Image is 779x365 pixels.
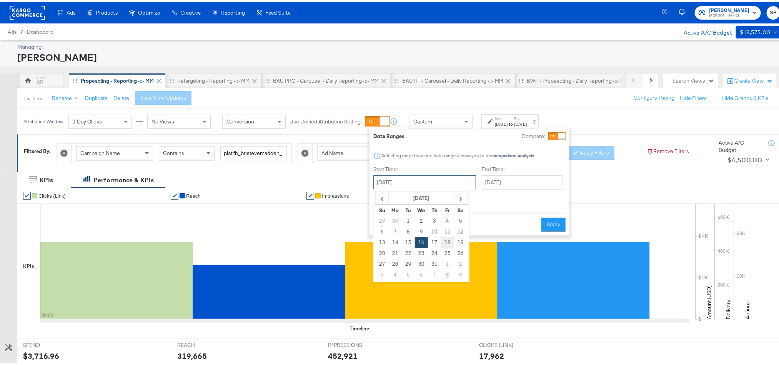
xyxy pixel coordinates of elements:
span: SPEND [23,340,81,347]
label: End: [514,114,527,119]
td: 1 [441,257,454,268]
td: 10 [428,225,441,235]
td: 1 [402,214,415,225]
span: [PERSON_NAME] [709,5,749,13]
td: 21 [389,246,402,257]
span: IMPRESSIONS [328,340,386,347]
td: 19 [454,235,467,246]
button: Configure Pacing [628,89,680,103]
div: Filtered By: [24,146,51,153]
div: Drag to reorder tab [265,77,270,81]
button: Remove Filters [647,146,689,153]
span: Creative [180,8,201,14]
td: 29 [376,214,389,225]
td: 24 [428,246,441,257]
td: 17 [428,235,441,246]
td: 12 [454,225,467,235]
td: 30 [415,257,428,268]
td: 8 [402,225,415,235]
td: 2 [454,257,467,268]
span: Clicks (Link) [38,191,66,197]
td: 14 [389,235,402,246]
td: 13 [376,235,389,246]
span: › [455,190,467,202]
td: 6 [415,268,428,278]
div: BAU PRO - Carousel - Daily Reporting <> MM [273,75,379,83]
label: Use Unified Attribution Setting: [290,116,362,123]
a: ✔ [23,190,31,198]
div: Date Ranges [373,131,404,138]
div: Drag to reorder tab [394,77,399,81]
label: End Time: [482,164,566,171]
div: Drag to reorder tab [73,77,77,81]
td: 5 [402,268,415,278]
td: 4 [441,214,454,225]
div: [DATE] [514,119,527,125]
td: 4 [389,268,402,278]
label: Start: [495,114,508,119]
span: Optimize [138,8,160,14]
div: [DATE] [495,119,508,125]
a: ✔ [306,190,314,198]
div: Attribution Window: [23,117,65,122]
th: Fr [441,203,454,214]
strong: comparison analysis [493,151,534,157]
button: $4,500.00 [724,152,771,164]
div: $18,575.00 [740,26,771,35]
th: [DATE] [389,190,454,203]
label: Compare: [522,131,545,138]
strong: to [508,119,514,125]
div: Drag to reorder tab [519,77,523,81]
div: Search Views [672,75,714,83]
span: / [17,27,27,33]
td: 26 [454,246,467,257]
th: Tu [402,203,415,214]
button: Delete [113,93,129,100]
div: Retargeting - Reporting <> MM [177,75,250,83]
button: Apply [541,216,566,230]
td: 28 [389,257,402,268]
div: Timeline [350,323,369,330]
div: Drag to reorder tab [170,77,174,81]
td: 15 [402,235,415,246]
span: Contains [163,148,184,155]
span: 1 Day Clicks [73,116,102,123]
td: 16 [415,235,428,246]
div: KPIs [40,174,53,183]
button: Duplicate [85,93,108,100]
span: Ad Name [321,148,343,155]
div: Active A/C Budget [719,137,761,152]
div: SB [37,77,43,84]
div: Active A/C Budget [676,24,732,36]
div: KPIs [23,261,34,268]
th: Su [376,203,389,214]
div: BWP - Propescting - Daily Reporting <> MM [527,75,629,83]
a: ✔ [171,190,178,198]
div: $4,500.00 [727,152,762,164]
div: BAU RT - Carousel - Daily Reporting <> MM [402,75,503,83]
button: Hide Filters [680,93,707,100]
td: 31 [428,257,441,268]
th: Mo [389,203,402,214]
text: Delivery [725,298,732,317]
div: 452,921 [328,348,358,360]
td: 29 [402,257,415,268]
td: 11 [441,225,454,235]
div: Managing: [17,42,778,49]
td: 20 [376,246,389,257]
span: Impressions [322,191,349,197]
td: 9 [415,225,428,235]
button: Rename [47,90,87,103]
td: 3 [428,214,441,225]
td: 3 [376,268,389,278]
div: Create View [734,75,773,83]
div: Performance & KPIs [93,174,154,183]
div: [PERSON_NAME] [17,49,778,62]
span: CLICKS (LINK) [479,340,537,347]
td: 2 [415,214,428,225]
span: Custom [413,116,432,123]
td: 22 [402,246,415,257]
a: Dashboard [27,27,53,33]
td: 9 [454,268,467,278]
